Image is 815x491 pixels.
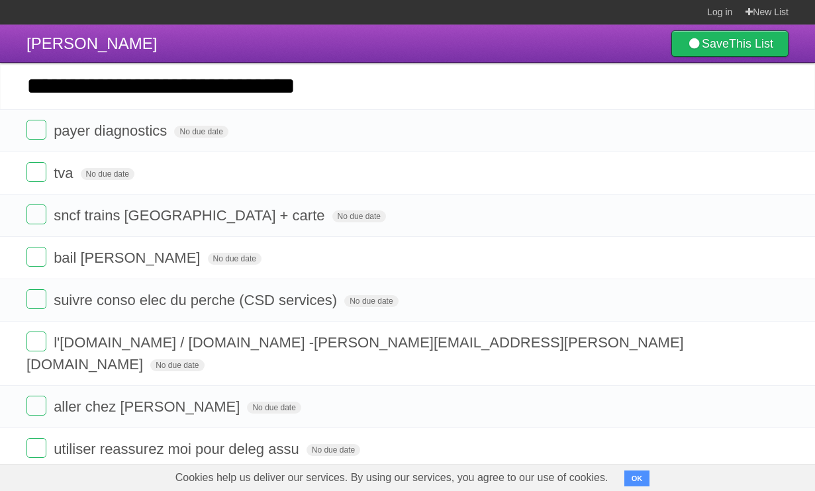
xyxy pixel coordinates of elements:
[174,126,228,138] span: No due date
[81,168,134,180] span: No due date
[247,402,301,414] span: No due date
[26,34,157,52] span: [PERSON_NAME]
[332,210,386,222] span: No due date
[54,207,328,224] span: sncf trains [GEOGRAPHIC_DATA] + carte
[54,292,340,308] span: suivre conso elec du perche (CSD services)
[26,396,46,416] label: Done
[26,334,684,373] span: l'[DOMAIN_NAME] / [DOMAIN_NAME] - [PERSON_NAME][EMAIL_ADDRESS][PERSON_NAME][DOMAIN_NAME]
[26,289,46,309] label: Done
[54,249,203,266] span: bail [PERSON_NAME]
[671,30,789,57] a: SaveThis List
[54,122,170,139] span: payer diagnostics
[54,165,76,181] span: tva
[150,359,204,371] span: No due date
[26,247,46,267] label: Done
[26,120,46,140] label: Done
[729,37,773,50] b: This List
[26,438,46,458] label: Done
[26,332,46,351] label: Done
[344,295,398,307] span: No due date
[624,470,650,486] button: OK
[54,398,243,415] span: aller chez [PERSON_NAME]
[26,204,46,224] label: Done
[162,465,622,491] span: Cookies help us deliver our services. By using our services, you agree to our use of cookies.
[208,253,262,265] span: No due date
[307,444,360,456] span: No due date
[26,162,46,182] label: Done
[54,441,303,457] span: utiliser reassurez moi pour deleg assu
